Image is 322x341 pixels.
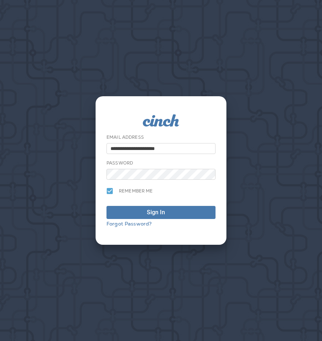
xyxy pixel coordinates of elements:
[119,188,153,194] span: Remember me
[106,206,216,219] button: Sign In
[106,220,152,227] a: Forgot Password?
[147,208,165,217] div: Sign In
[106,160,133,166] label: Password
[106,134,144,140] label: Email Address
